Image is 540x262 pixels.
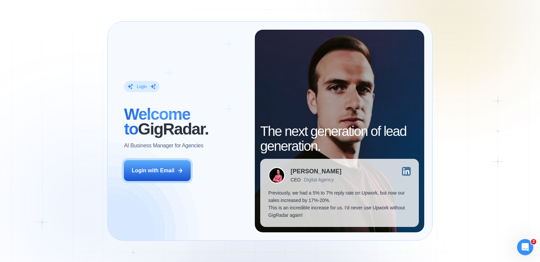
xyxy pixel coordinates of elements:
[124,142,203,149] p: AI Business Manager for Agencies
[304,177,334,182] div: Digital Agency
[291,168,342,174] div: [PERSON_NAME]
[132,167,174,174] div: Login with Email
[124,105,190,138] span: Welcome to
[260,124,418,153] h2: The next generation of lead generation.
[517,239,533,255] iframe: Intercom live chat
[291,177,300,182] div: CEO
[531,239,536,244] span: 2
[137,84,146,89] div: Login
[268,189,410,219] p: Previously, we had a 5% to 7% reply rate on Upwork, but now our sales increased by 17%-20%. This ...
[124,107,247,137] h2: ‍ GigRadar.
[124,160,191,181] button: Login with Email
